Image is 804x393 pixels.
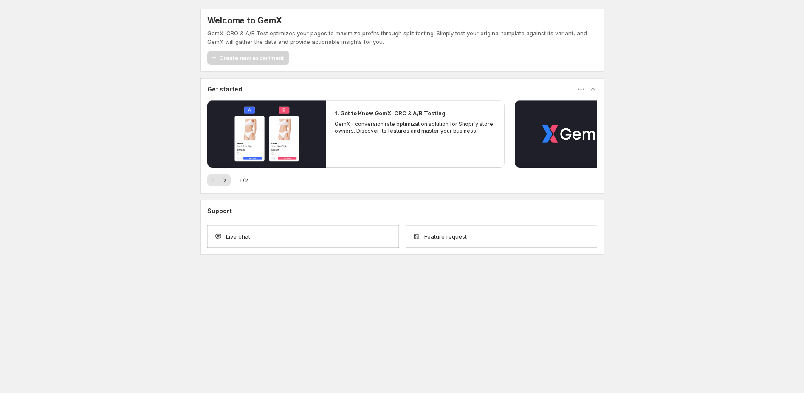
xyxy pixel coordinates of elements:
[207,15,282,26] h5: Welcome to GemX
[207,29,597,46] p: GemX: CRO & A/B Test optimizes your pages to maximize profits through split testing. Simply test ...
[207,85,242,94] h3: Get started
[226,232,250,241] span: Live chat
[207,207,232,215] h3: Support
[239,176,248,185] span: 1 / 2
[335,109,446,117] h2: 1. Get to Know GemX: CRO & A/B Testing
[335,121,496,134] p: GemX - conversion rate optimization solution for Shopify store owners. Discover its features and ...
[424,232,467,241] span: Feature request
